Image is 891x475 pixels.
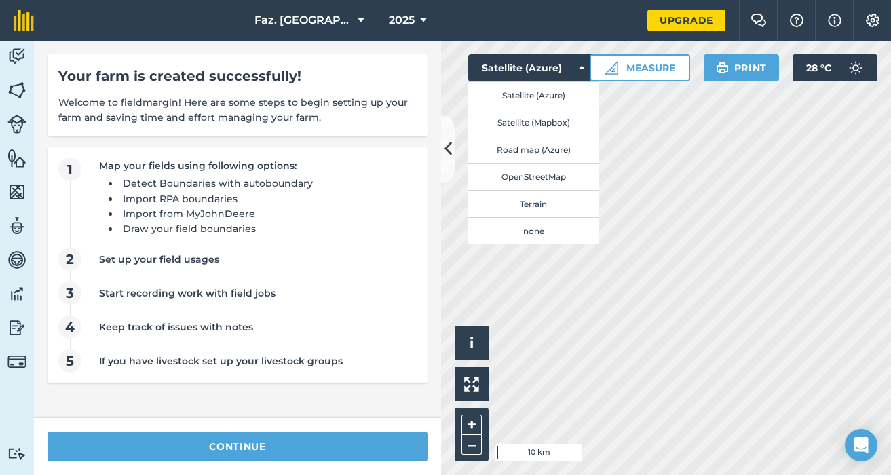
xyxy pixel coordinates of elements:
span: 5 [58,349,81,373]
button: none [468,217,599,244]
img: fieldmargin Logo [14,9,34,31]
button: Measure [590,54,690,81]
button: Satellite (Mapbox) [468,109,599,136]
img: Ruler icon [605,61,618,75]
span: Faz. [GEOGRAPHIC_DATA] [254,12,352,28]
img: svg+xml;base64,PHN2ZyB4bWxucz0iaHR0cDovL3d3dy53My5vcmcvMjAwMC9zdmciIHdpZHRoPSIxNyIgaGVpZ2h0PSIxNy... [828,12,841,28]
img: svg+xml;base64,PD94bWwgdmVyc2lvbj0iMS4wIiBlbmNvZGluZz0idXRmLTgiPz4KPCEtLSBHZW5lcmF0b3I6IEFkb2JlIE... [7,115,26,134]
img: svg+xml;base64,PHN2ZyB4bWxucz0iaHR0cDovL3d3dy53My5vcmcvMjAwMC9zdmciIHdpZHRoPSI1NiIgaGVpZ2h0PSI2MC... [7,80,26,100]
span: 4 [58,316,81,339]
img: svg+xml;base64,PD94bWwgdmVyc2lvbj0iMS4wIiBlbmNvZGluZz0idXRmLTgiPz4KPCEtLSBHZW5lcmF0b3I6IEFkb2JlIE... [7,250,26,270]
button: Satellite (Azure) [468,54,599,81]
span: 1 [58,158,81,181]
div: Open Intercom Messenger [845,429,877,461]
button: continue [48,432,428,461]
img: svg+xml;base64,PHN2ZyB4bWxucz0iaHR0cDovL3d3dy53My5vcmcvMjAwMC9zdmciIHdpZHRoPSIxOSIgaGVpZ2h0PSIyNC... [716,60,729,76]
button: Terrain [468,190,599,217]
button: i [455,326,489,360]
button: OpenStreetMap [468,163,599,190]
a: Upgrade [647,9,725,31]
span: 2025 [389,12,415,28]
button: – [461,435,482,455]
div: If you have livestock set up your livestock groups [99,354,410,368]
button: + [461,415,482,435]
span: Welcome to fieldmargin! Here are some steps to begin setting up your farm and saving time and eff... [58,95,417,126]
span: 2 [58,248,81,271]
li: Draw your field boundaries [119,221,410,236]
span: 28 ° C [806,54,831,81]
img: A cog icon [865,14,881,27]
img: Four arrows, one pointing top left, one top right, one bottom right and the last bottom left [464,377,479,392]
img: svg+xml;base64,PHN2ZyB4bWxucz0iaHR0cDovL3d3dy53My5vcmcvMjAwMC9zdmciIHdpZHRoPSI1NiIgaGVpZ2h0PSI2MC... [7,148,26,168]
img: svg+xml;base64,PD94bWwgdmVyc2lvbj0iMS4wIiBlbmNvZGluZz0idXRmLTgiPz4KPCEtLSBHZW5lcmF0b3I6IEFkb2JlIE... [7,216,26,236]
button: Road map (Azure) [468,136,599,163]
div: Your farm is created successfully! [58,65,417,87]
div: Map your fields using following options: [99,158,410,173]
li: Detect Boundaries with autoboundary [119,176,410,191]
span: i [470,335,474,351]
div: Keep track of issues with notes [99,320,410,335]
img: svg+xml;base64,PD94bWwgdmVyc2lvbj0iMS4wIiBlbmNvZGluZz0idXRmLTgiPz4KPCEtLSBHZW5lcmF0b3I6IEFkb2JlIE... [7,352,26,371]
li: Import from MyJohnDeere [119,206,410,221]
div: Start recording work with field jobs [99,286,410,301]
img: svg+xml;base64,PD94bWwgdmVyc2lvbj0iMS4wIiBlbmNvZGluZz0idXRmLTgiPz4KPCEtLSBHZW5lcmF0b3I6IEFkb2JlIE... [7,318,26,338]
button: Satellite (Azure) [468,81,599,109]
button: Print [704,54,780,81]
img: svg+xml;base64,PD94bWwgdmVyc2lvbj0iMS4wIiBlbmNvZGluZz0idXRmLTgiPz4KPCEtLSBHZW5lcmF0b3I6IEFkb2JlIE... [7,46,26,66]
img: svg+xml;base64,PD94bWwgdmVyc2lvbj0iMS4wIiBlbmNvZGluZz0idXRmLTgiPz4KPCEtLSBHZW5lcmF0b3I6IEFkb2JlIE... [7,447,26,460]
span: 3 [58,282,81,305]
li: Import RPA boundaries [119,191,410,206]
img: A question mark icon [789,14,805,27]
div: Set up your field usages [99,252,410,267]
img: svg+xml;base64,PD94bWwgdmVyc2lvbj0iMS4wIiBlbmNvZGluZz0idXRmLTgiPz4KPCEtLSBHZW5lcmF0b3I6IEFkb2JlIE... [7,284,26,304]
img: Two speech bubbles overlapping with the left bubble in the forefront [751,14,767,27]
img: svg+xml;base64,PD94bWwgdmVyc2lvbj0iMS4wIiBlbmNvZGluZz0idXRmLTgiPz4KPCEtLSBHZW5lcmF0b3I6IEFkb2JlIE... [842,54,869,81]
img: svg+xml;base64,PHN2ZyB4bWxucz0iaHR0cDovL3d3dy53My5vcmcvMjAwMC9zdmciIHdpZHRoPSI1NiIgaGVpZ2h0PSI2MC... [7,182,26,202]
button: 28 °C [793,54,877,81]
